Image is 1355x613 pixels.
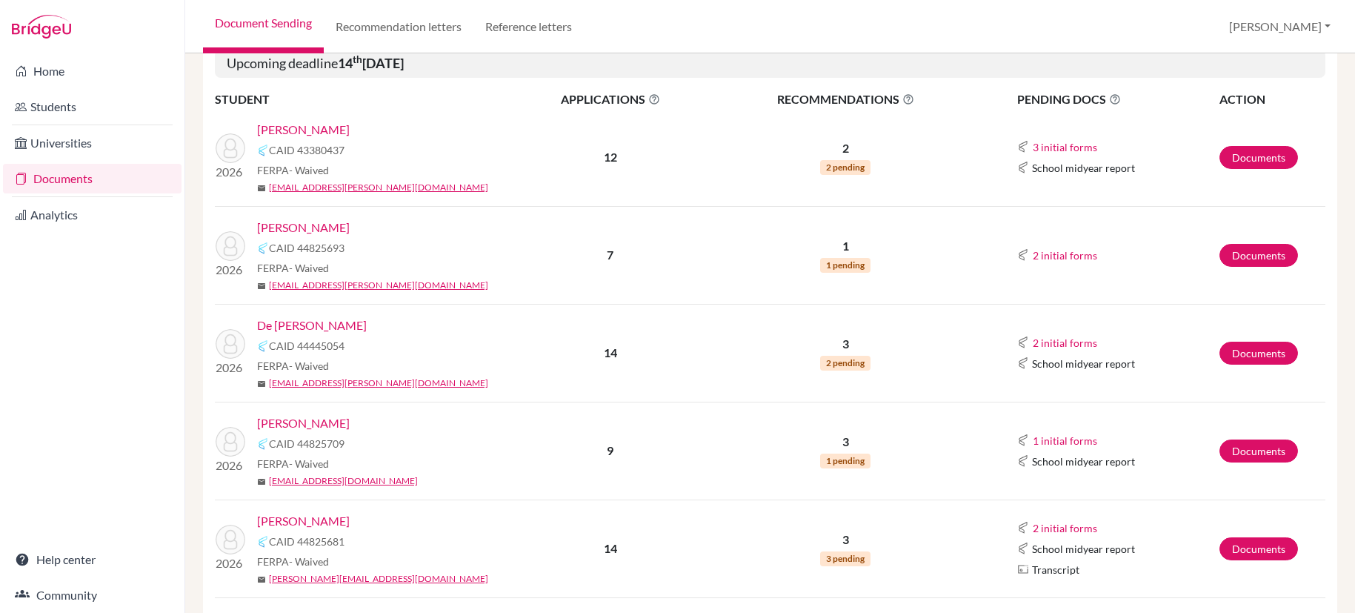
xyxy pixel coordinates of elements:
p: 3 [710,335,981,353]
span: CAID 44825681 [269,534,344,549]
a: [EMAIL_ADDRESS][DOMAIN_NAME] [269,474,418,488]
a: Documents [1219,244,1298,267]
img: Common App logo [1017,522,1029,534]
span: School midyear report [1032,356,1135,371]
a: Documents [1219,146,1298,169]
a: Documents [1219,440,1298,463]
span: CAID 44445054 [269,338,344,354]
img: Common App logo [257,536,269,548]
span: 2 pending [820,160,870,175]
a: [PERSON_NAME][EMAIL_ADDRESS][DOMAIN_NAME] [269,572,488,586]
span: CAID 44825709 [269,436,344,451]
span: School midyear report [1032,541,1135,557]
a: [PERSON_NAME] [257,121,350,139]
span: FERPA [257,162,329,178]
img: Peterson, Hannah [216,525,245,554]
button: 1 initial forms [1032,432,1098,449]
button: 2 initial forms [1032,520,1098,537]
img: Common App logo [1017,141,1029,153]
a: [PERSON_NAME] [257,219,350,236]
a: Analytics [3,200,182,230]
span: - Waived [289,457,329,470]
img: Common App logo [1017,543,1029,554]
a: [PERSON_NAME] [257,414,350,432]
p: 2 [710,139,981,157]
span: mail [257,184,266,193]
p: 2026 [216,163,245,181]
th: ACTION [1219,90,1325,109]
span: Transcript [1032,562,1079,577]
img: Common App logo [257,145,269,156]
span: CAID 44825693 [269,240,344,256]
span: 1 pending [820,454,870,468]
th: STUDENT [215,90,511,109]
p: 1 [710,237,981,255]
span: - Waived [289,555,329,568]
img: Boodoo, Salma [216,133,245,163]
span: - Waived [289,262,329,274]
p: 3 [710,433,981,451]
p: 2026 [216,359,245,377]
b: 9 [607,443,613,457]
img: Common App logo [1017,434,1029,446]
img: Common App logo [1017,249,1029,261]
span: mail [257,380,266,388]
button: 2 initial forms [1032,334,1098,351]
span: FERPA [257,260,329,276]
img: Common App logo [257,438,269,450]
img: Mackenzie, Adam [216,427,245,457]
img: Common App logo [257,340,269,352]
span: PENDING DOCS [1017,90,1218,108]
a: Documents [1219,342,1298,365]
button: 2 initial forms [1032,247,1098,264]
span: APPLICATIONS [512,90,708,108]
img: De La Rosa, Evan [216,329,245,359]
b: 14 [604,541,617,555]
b: 12 [604,150,617,164]
b: 14 [604,345,617,359]
span: mail [257,282,266,291]
img: Common App logo [257,242,269,254]
a: [EMAIL_ADDRESS][PERSON_NAME][DOMAIN_NAME] [269,181,488,194]
a: Documents [1219,537,1298,560]
span: FERPA [257,456,329,471]
a: Help center [3,545,182,574]
p: 3 [710,531,981,549]
a: Universities [3,128,182,158]
b: 7 [607,248,613,262]
span: School midyear report [1032,160,1135,176]
p: 2026 [216,261,245,279]
button: [PERSON_NAME] [1222,13,1337,41]
img: Collier, Ava [216,231,245,261]
span: 2 pending [820,356,870,371]
p: 2026 [216,457,245,474]
span: mail [257,575,266,584]
span: - Waived [289,359,329,372]
a: De [PERSON_NAME] [257,317,367,334]
img: Common App logo [1017,162,1029,173]
p: 2026 [216,554,245,572]
span: mail [257,477,266,486]
span: 3 pending [820,551,870,566]
img: Common App logo [1017,455,1029,467]
a: Community [3,580,182,610]
img: Bridge-U [12,15,71,39]
a: [PERSON_NAME] [257,512,350,530]
h5: Upcoming deadline [215,50,1325,78]
img: Common App logo [1017,357,1029,369]
span: - Waived [289,164,329,176]
span: FERPA [257,554,329,569]
b: 14 [DATE] [338,55,404,71]
img: Parchments logo [1017,563,1029,575]
a: Home [3,56,182,86]
sup: th [353,53,362,65]
a: [EMAIL_ADDRESS][PERSON_NAME][DOMAIN_NAME] [269,377,488,390]
span: RECOMMENDATIONS [710,90,981,108]
span: FERPA [257,358,329,374]
a: Students [3,92,182,122]
span: 1 pending [820,258,870,273]
span: School midyear report [1032,454,1135,469]
span: CAID 43380437 [269,142,344,158]
a: Documents [3,164,182,193]
a: [EMAIL_ADDRESS][PERSON_NAME][DOMAIN_NAME] [269,279,488,292]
